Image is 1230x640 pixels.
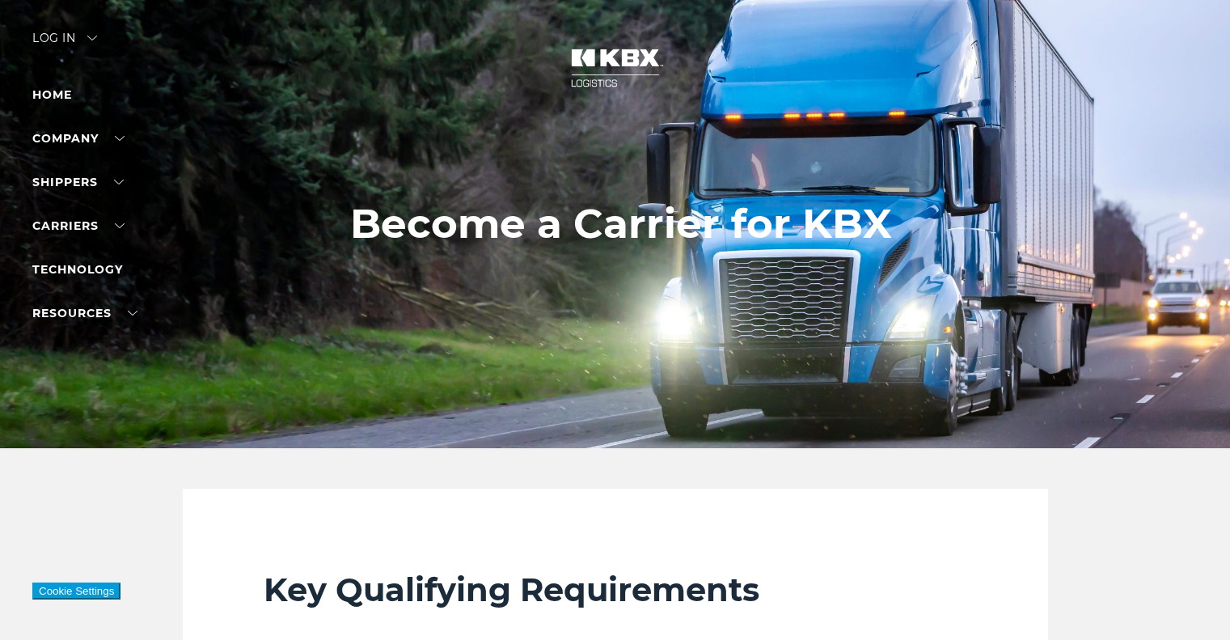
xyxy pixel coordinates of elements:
[264,570,967,610] h2: Key Qualifying Requirements
[32,218,125,233] a: Carriers
[32,175,124,189] a: SHIPPERS
[32,583,120,600] button: Cookie Settings
[32,306,137,320] a: RESOURCES
[32,262,123,277] a: Technology
[32,87,72,102] a: Home
[32,131,125,146] a: Company
[87,36,97,40] img: arrow
[350,201,892,248] h1: Become a Carrier for KBX
[555,32,676,104] img: kbx logo
[32,32,97,56] div: Log in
